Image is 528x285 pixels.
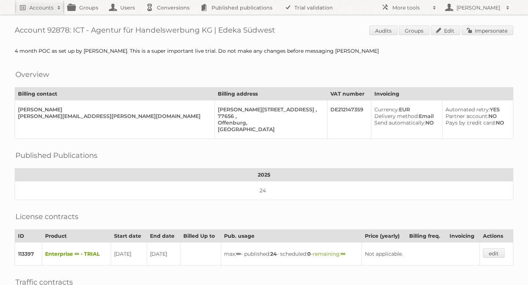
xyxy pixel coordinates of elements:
div: EUR [374,106,437,113]
th: ID [15,230,42,243]
h2: Accounts [29,4,54,11]
th: Start date [111,230,147,243]
div: Email [374,113,437,119]
th: Billing contact [15,88,215,100]
span: Send automatically: [374,119,425,126]
h2: [PERSON_NAME] [455,4,502,11]
th: Price (yearly) [362,230,406,243]
th: Invoicing [446,230,480,243]
td: 113397 [15,243,42,266]
div: NO [445,119,507,126]
span: Delivery method: [374,113,419,119]
td: Enterprise ∞ - TRIAL [42,243,111,266]
div: [PERSON_NAME] [18,106,209,113]
span: Currency: [374,106,399,113]
div: [PERSON_NAME][STREET_ADDRESS] , [218,106,321,113]
th: 2025 [15,169,513,181]
a: Audits [369,26,397,35]
strong: 24 [270,251,277,257]
th: Billing address [214,88,327,100]
span: remaining: [313,251,345,257]
th: Billed Up to [180,230,221,243]
h2: License contracts [15,211,78,222]
span: Pays by credit card: [445,119,496,126]
td: [DATE] [111,243,147,266]
td: 24 [15,181,513,200]
strong: ∞ [341,251,345,257]
div: Offenburg, [218,119,321,126]
h1: Account 92878: ICT - Agentur für Handelswerbung KG | Edeka Südwest [15,26,513,37]
td: max: - published: - scheduled: - [221,243,362,266]
h2: Overview [15,69,49,80]
a: Groups [399,26,429,35]
strong: ∞ [236,251,241,257]
div: [PERSON_NAME][EMAIL_ADDRESS][PERSON_NAME][DOMAIN_NAME] [18,113,209,119]
div: 77656 , [218,113,321,119]
h2: More tools [392,4,429,11]
td: Not applicable. [362,243,480,266]
th: Product [42,230,111,243]
strong: 0 [307,251,311,257]
th: Billing freq. [406,230,446,243]
td: [DATE] [147,243,180,266]
div: NO [445,113,507,119]
a: Edit [431,26,460,35]
th: VAT number [327,88,371,100]
div: YES [445,106,507,113]
span: Partner account: [445,113,488,119]
h2: Published Publications [15,150,98,161]
th: Pub. usage [221,230,362,243]
div: 4 month POC as set up by [PERSON_NAME]. This is a super important live trial. Do not make any cha... [15,48,513,54]
th: End date [147,230,180,243]
a: Impersonate [462,26,513,35]
a: edit [483,248,505,258]
span: Automated retry: [445,106,490,113]
div: [GEOGRAPHIC_DATA] [218,126,321,133]
td: DE212147359 [327,100,371,139]
div: NO [374,119,437,126]
th: Invoicing [371,88,513,100]
th: Actions [480,230,513,243]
